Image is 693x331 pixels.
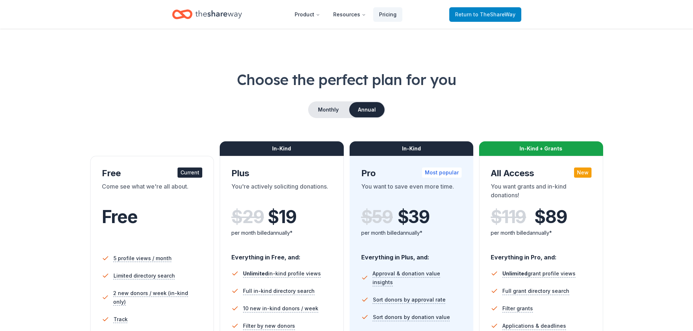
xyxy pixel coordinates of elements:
[113,254,172,263] span: 5 profile views / month
[373,269,462,287] span: Approval & donation value insights
[102,182,203,202] div: Come see what we're all about.
[113,315,128,324] span: Track
[102,167,203,179] div: Free
[373,7,402,22] a: Pricing
[29,69,664,90] h1: Choose the perfect plan for you
[243,270,268,276] span: Unlimited
[289,6,402,23] nav: Main
[361,182,462,202] div: You want to save even more time.
[231,229,332,237] div: per month billed annually*
[491,167,592,179] div: All Access
[243,270,321,276] span: in-kind profile views
[455,10,515,19] span: Return
[373,295,446,304] span: Sort donors by approval rate
[534,207,567,227] span: $ 89
[178,167,202,178] div: Current
[113,271,175,280] span: Limited directory search
[172,6,242,23] a: Home
[113,289,202,306] span: 2 new donors / week (in-kind only)
[231,182,332,202] div: You're actively soliciting donations.
[422,167,462,178] div: Most popular
[231,247,332,262] div: Everything in Free, and:
[373,313,450,322] span: Sort donors by donation value
[243,304,318,313] span: 10 new in-kind donors / week
[309,102,348,117] button: Monthly
[349,102,385,117] button: Annual
[491,247,592,262] div: Everything in Pro, and:
[243,322,295,330] span: Filter by new donors
[491,229,592,237] div: per month billed annually*
[289,7,326,22] button: Product
[268,207,296,227] span: $ 19
[473,11,515,17] span: to TheShareWay
[502,322,566,330] span: Applications & deadlines
[449,7,521,22] a: Returnto TheShareWay
[220,141,344,156] div: In-Kind
[361,247,462,262] div: Everything in Plus, and:
[231,167,332,179] div: Plus
[361,167,462,179] div: Pro
[574,167,592,178] div: New
[361,229,462,237] div: per month billed annually*
[502,270,575,276] span: grant profile views
[327,7,372,22] button: Resources
[502,304,533,313] span: Filter grants
[479,141,603,156] div: In-Kind + Grants
[502,287,569,295] span: Full grant directory search
[350,141,474,156] div: In-Kind
[102,206,138,227] span: Free
[491,182,592,202] div: You want grants and in-kind donations!
[502,270,527,276] span: Unlimited
[398,207,430,227] span: $ 39
[243,287,315,295] span: Full in-kind directory search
